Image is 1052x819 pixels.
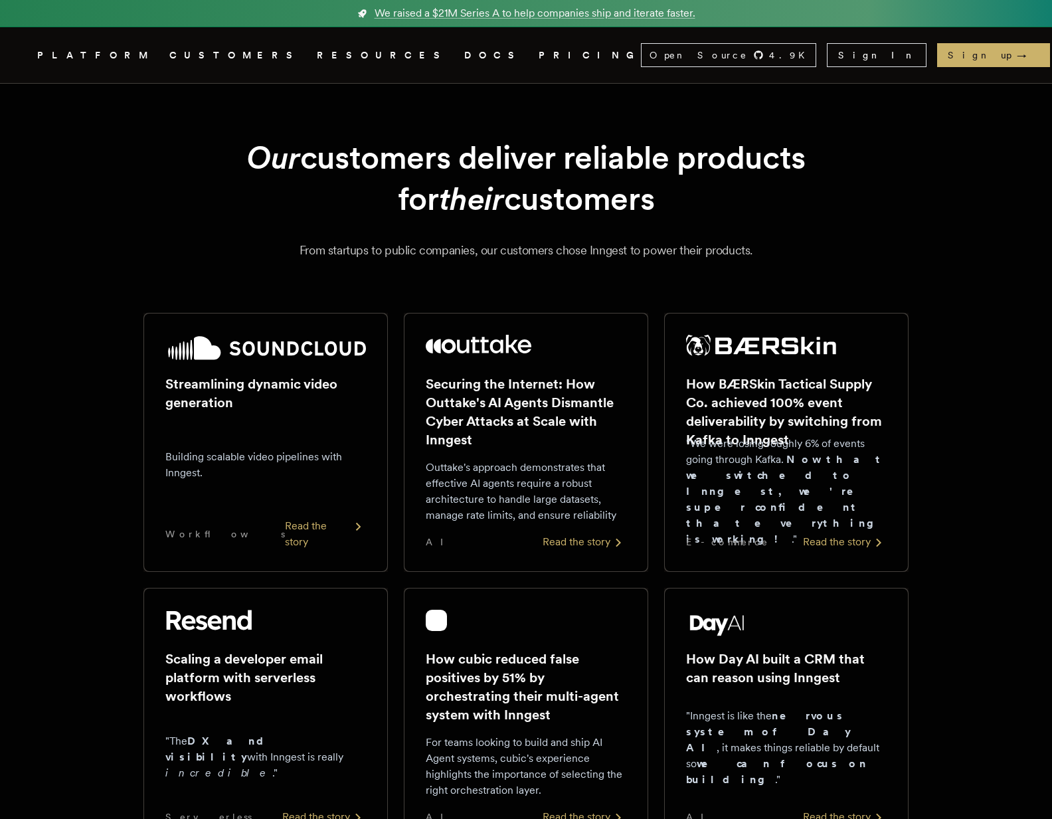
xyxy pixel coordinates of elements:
h2: Scaling a developer email platform with serverless workflows [165,650,366,705]
div: Read the story [285,518,366,550]
img: BÆRSkin Tactical Supply Co. [686,335,836,356]
a: BÆRSkin Tactical Supply Co. logoHow BÆRSkin Tactical Supply Co. achieved 100% event deliverabilit... [664,313,909,572]
button: RESOURCES [317,47,448,64]
strong: DX and visibility [165,735,275,763]
div: Read the story [803,534,887,550]
p: "Inngest is like the , it makes things reliable by default so ." [686,708,887,788]
em: Our [246,138,300,177]
em: their [439,179,504,218]
p: "The with Inngest is really ." [165,733,366,781]
a: DOCS [464,47,523,64]
h2: How Day AI built a CRM that can reason using Inngest [686,650,887,687]
span: 4.9 K [769,48,813,62]
p: Building scalable video pipelines with Inngest. [165,449,366,481]
strong: nervous system of Day AI [686,709,851,754]
p: Outtake's approach demonstrates that effective AI agents require a robust architecture to handle ... [426,460,626,523]
span: E-commerce [686,535,768,549]
p: "We were losing roughly 6% of events going through Kafka. ." [686,436,887,547]
h2: How cubic reduced false positives by 51% by orchestrating their multi-agent system with Inngest [426,650,626,724]
a: SoundCloud logoStreamlining dynamic video generationBuilding scalable video pipelines with Innges... [143,313,388,572]
p: For teams looking to build and ship AI Agent systems, cubic's experience highlights the importanc... [426,735,626,798]
span: AI [426,535,455,549]
a: CUSTOMERS [169,47,301,64]
span: Workflows [165,527,285,541]
h2: Streamlining dynamic video generation [165,375,366,412]
div: Read the story [543,534,626,550]
a: Outtake logoSecuring the Internet: How Outtake's AI Agents Dismantle Cyber Attacks at Scale with ... [404,313,648,572]
h2: How BÆRSkin Tactical Supply Co. achieved 100% event deliverability by switching from Kafka to Inn... [686,375,887,449]
a: Sign In [827,43,926,67]
strong: we can focus on building [686,757,867,786]
a: PRICING [539,47,641,64]
span: Open Source [650,48,748,62]
span: We raised a $21M Series A to help companies ship and iterate faster. [375,5,695,21]
button: PLATFORM [37,47,153,64]
img: Outtake [426,335,531,353]
img: Resend [165,610,252,631]
p: From startups to public companies, our customers chose Inngest to power their products. [53,241,999,260]
h1: customers deliver reliable products for customers [175,137,877,220]
span: → [1017,48,1039,62]
a: Sign up [937,43,1050,67]
img: Day AI [686,610,748,636]
img: SoundCloud [165,335,366,361]
em: incredible [165,767,272,779]
img: cubic [426,610,447,631]
h2: Securing the Internet: How Outtake's AI Agents Dismantle Cyber Attacks at Scale with Inngest [426,375,626,449]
